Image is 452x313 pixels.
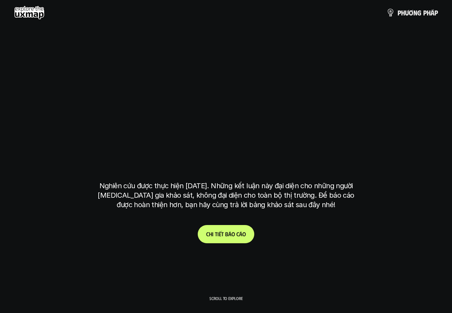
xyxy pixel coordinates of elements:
p: Nghiên cứu được thực hiện [DATE]. Những kết luận này đại diện cho những người [MEDICAL_DATA] gia ... [94,181,358,210]
span: o [242,231,246,237]
span: ư [405,9,409,16]
span: ơ [409,9,413,16]
h1: tại [GEOGRAPHIC_DATA] [101,139,351,168]
span: ế [219,231,221,237]
span: p [434,9,438,16]
span: i [212,231,214,237]
span: h [427,9,431,16]
span: p [423,9,427,16]
span: o [231,231,235,237]
span: á [239,231,242,237]
span: á [228,231,231,237]
span: c [236,231,239,237]
h6: Kết quả nghiên cứu [202,70,255,78]
span: h [209,231,212,237]
a: phươngpháp [386,6,438,20]
span: g [417,9,421,16]
span: t [221,231,224,237]
span: á [431,9,434,16]
span: p [398,9,401,16]
span: h [401,9,405,16]
span: n [413,9,417,16]
span: b [225,231,228,237]
span: C [206,231,209,237]
span: t [215,231,217,237]
a: Chitiếtbáocáo [198,225,254,243]
h1: phạm vi công việc của [98,83,354,113]
p: Scroll to explore [209,296,243,301]
span: i [217,231,219,237]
